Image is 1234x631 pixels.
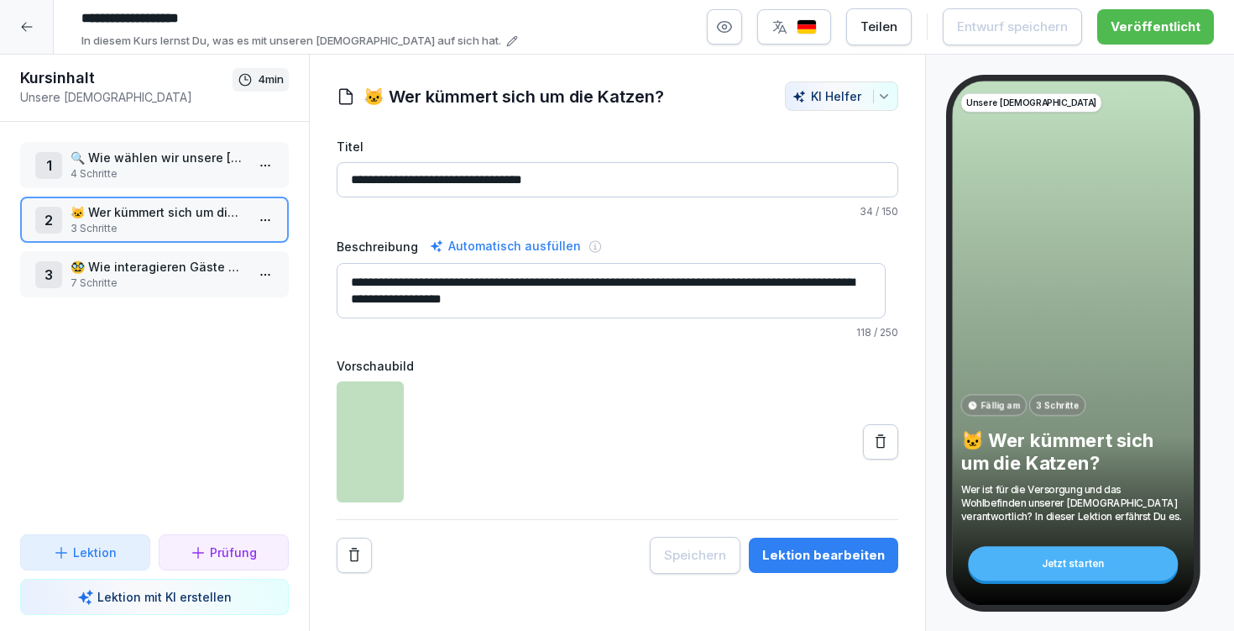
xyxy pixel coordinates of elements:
[20,197,289,243] div: 2🐱 Wer kümmert sich um die Katzen?3 Schritte
[1111,18,1200,36] div: Veröffentlicht
[20,88,233,106] p: Unsere [DEMOGRAPHIC_DATA]
[749,538,898,573] button: Lektion bearbeiten
[860,205,873,218] span: 34
[966,97,1096,109] p: Unsere [DEMOGRAPHIC_DATA]
[20,534,150,571] button: Lektion
[957,18,1068,36] div: Entwurf speichern
[856,326,871,339] span: 118
[210,544,257,561] p: Prüfung
[1097,9,1214,45] button: Veröffentlicht
[20,142,289,188] div: 1🔍 Wie wählen wir unsere [DEMOGRAPHIC_DATA] aus?4 Schritte
[960,429,1184,476] p: 🐱 Wer kümmert sich um die Katzen?
[20,68,233,88] h1: Kursinhalt
[71,258,245,276] p: 🥸 Wie interagieren Gäste mit unseren [DEMOGRAPHIC_DATA]?
[71,276,245,291] p: 7 Schritte
[943,8,1082,45] button: Entwurf speichern
[35,261,62,288] div: 3
[81,33,501,50] p: In diesem Kurs lernst Du, was es mit unseren [DEMOGRAPHIC_DATA] auf sich hat.
[960,482,1184,523] p: Wer ist für die Versorgung und das Wohlbefinden unserer [DEMOGRAPHIC_DATA] verantwortlich? In die...
[71,166,245,181] p: 4 Schritte
[71,203,245,221] p: 🐱 Wer kümmert sich um die Katzen?
[337,381,404,502] img: kqalsdovec5n406zthcjcluh.png
[337,325,898,340] p: / 250
[97,588,232,606] p: Lektion mit KI erstellen
[664,546,726,565] div: Speichern
[1035,398,1078,411] p: 3 Schritte
[762,546,885,565] div: Lektion bearbeiten
[71,149,245,166] p: 🔍 Wie wählen wir unsere [DEMOGRAPHIC_DATA] aus?
[258,71,284,88] p: 4 min
[363,84,664,109] h1: 🐱 Wer kümmert sich um die Katzen?
[20,579,289,615] button: Lektion mit KI erstellen
[860,18,897,36] div: Teilen
[846,8,912,45] button: Teilen
[792,89,891,103] div: KI Helfer
[797,19,817,35] img: de.svg
[650,537,740,574] button: Speichern
[35,152,62,179] div: 1
[426,236,584,256] div: Automatisch ausfüllen
[337,538,372,573] button: Remove
[71,221,245,236] p: 3 Schritte
[159,534,289,571] button: Prüfung
[980,398,1019,411] p: Fällig am
[20,251,289,297] div: 3🥸 Wie interagieren Gäste mit unseren [DEMOGRAPHIC_DATA]?7 Schritte
[35,207,62,234] div: 2
[337,204,898,219] p: / 150
[337,238,418,255] label: Beschreibung
[337,357,898,375] label: Vorschaubild
[785,82,898,111] button: KI Helfer
[968,546,1178,581] div: Jetzt starten
[73,544,117,561] p: Lektion
[337,138,898,155] label: Titel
